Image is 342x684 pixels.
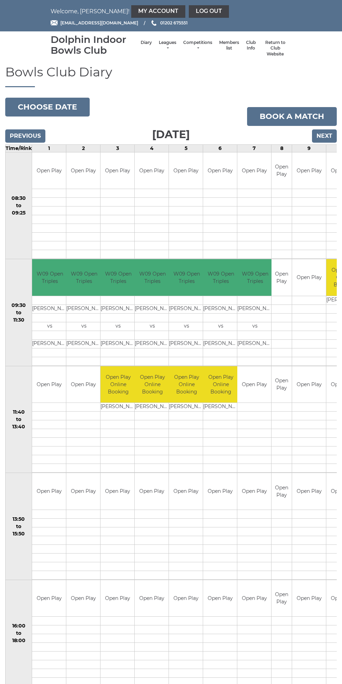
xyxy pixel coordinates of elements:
td: [PERSON_NAME] [169,403,204,412]
a: Email [EMAIL_ADDRESS][DOMAIN_NAME] [51,20,138,26]
td: 9 [292,144,326,152]
a: Log out [189,5,229,18]
td: [PERSON_NAME] [237,339,273,348]
td: 5 [169,144,203,152]
td: 09:30 to 11:30 [6,259,32,366]
input: Previous [5,129,45,143]
td: Open Play [101,152,134,189]
td: Open Play [66,473,100,510]
td: Open Play [237,152,271,189]
td: W09 Open Triples [32,259,67,296]
td: Open Play [272,473,292,510]
td: 4 [135,144,169,152]
td: Open Play [32,473,66,510]
td: 13:50 to 15:50 [6,473,32,580]
td: Open Play [66,580,100,617]
td: W09 Open Triples [237,259,273,296]
td: Open Play Online Booking [101,366,136,403]
td: 7 [237,144,272,152]
td: Open Play [66,152,100,189]
h1: Bowls Club Diary [5,65,337,87]
td: W09 Open Triples [203,259,238,296]
td: Open Play [66,366,100,403]
td: Open Play [203,473,237,510]
a: Members list [219,40,239,51]
td: Open Play [203,580,237,617]
td: Open Play [135,152,169,189]
td: W09 Open Triples [169,259,204,296]
td: Open Play [237,580,271,617]
td: vs [101,322,136,331]
td: Open Play Online Booking [203,366,238,403]
td: [PERSON_NAME] [169,339,204,348]
a: Diary [141,40,152,46]
td: [PERSON_NAME] [32,305,67,313]
td: Open Play [169,473,203,510]
td: Open Play Online Booking [169,366,204,403]
td: vs [169,322,204,331]
td: Time/Rink [6,144,32,152]
td: [PERSON_NAME] [66,305,102,313]
div: Dolphin Indoor Bowls Club [51,34,137,56]
a: Club Info [246,40,256,51]
td: Open Play [272,366,292,403]
td: [PERSON_NAME] [135,403,170,412]
td: Open Play [292,366,326,403]
td: [PERSON_NAME] [237,305,273,313]
td: W09 Open Triples [66,259,102,296]
td: W09 Open Triples [135,259,170,296]
td: [PERSON_NAME] [66,339,102,348]
td: vs [66,322,102,331]
td: Open Play [203,152,237,189]
td: Open Play [272,580,292,617]
td: [PERSON_NAME] [135,339,170,348]
button: Choose date [5,98,90,116]
td: [PERSON_NAME] [169,305,204,313]
td: Open Play [32,366,66,403]
td: 8 [272,144,292,152]
a: Book a match [247,107,337,126]
td: Open Play [101,580,134,617]
nav: Welcome, [PERSON_NAME]! [51,5,291,18]
td: Open Play [135,473,169,510]
td: Open Play [292,152,326,189]
td: 08:30 to 09:25 [6,152,32,259]
input: Next [312,129,337,143]
span: 01202 675551 [160,20,188,25]
td: 3 [101,144,135,152]
td: 2 [66,144,101,152]
img: Phone us [151,20,156,26]
td: Open Play [292,473,326,510]
td: [PERSON_NAME] [203,339,238,348]
td: Open Play Online Booking [135,366,170,403]
td: Open Play [32,152,66,189]
td: 6 [203,144,237,152]
td: vs [32,322,67,331]
a: Phone us 01202 675551 [150,20,188,26]
td: [PERSON_NAME] [135,305,170,313]
td: [PERSON_NAME] [203,403,238,412]
a: My Account [131,5,185,18]
td: [PERSON_NAME] [101,339,136,348]
td: Open Play [237,366,271,403]
td: [PERSON_NAME] [203,305,238,313]
td: Open Play [32,580,66,617]
a: Competitions [183,40,212,51]
td: Open Play [101,473,134,510]
td: Open Play [292,580,326,617]
td: vs [203,322,238,331]
td: Open Play [135,580,169,617]
td: Open Play [237,473,271,510]
a: Return to Club Website [263,40,288,57]
td: vs [237,322,273,331]
td: Open Play [169,152,203,189]
td: W09 Open Triples [101,259,136,296]
img: Email [51,20,58,25]
td: Open Play [169,580,203,617]
td: [PERSON_NAME] [32,339,67,348]
a: Leagues [159,40,176,51]
td: 1 [32,144,66,152]
td: [PERSON_NAME] [101,305,136,313]
span: [EMAIL_ADDRESS][DOMAIN_NAME] [60,20,138,25]
td: Open Play [272,259,292,296]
